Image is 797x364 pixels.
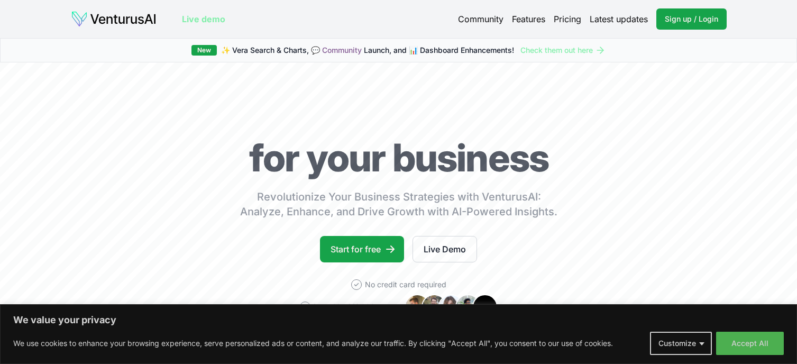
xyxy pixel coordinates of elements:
[665,14,718,24] span: Sign up / Login
[590,13,648,25] a: Latest updates
[405,294,430,320] img: Avatar 1
[422,294,447,320] img: Avatar 2
[650,332,712,355] button: Customize
[656,8,727,30] a: Sign up / Login
[322,46,362,54] a: Community
[182,13,225,25] a: Live demo
[458,13,503,25] a: Community
[13,314,784,326] p: We value your privacy
[320,236,404,262] a: Start for free
[13,337,613,350] p: We use cookies to enhance your browsing experience, serve personalized ads or content, and analyz...
[554,13,581,25] a: Pricing
[455,294,481,320] img: Avatar 4
[512,13,545,25] a: Features
[716,332,784,355] button: Accept All
[71,11,157,28] img: logo
[520,45,606,56] a: Check them out here
[221,45,514,56] span: ✨ Vera Search & Charts, 💬 Launch, and 📊 Dashboard Enhancements!
[438,294,464,320] img: Avatar 3
[413,236,477,262] a: Live Demo
[191,45,217,56] div: New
